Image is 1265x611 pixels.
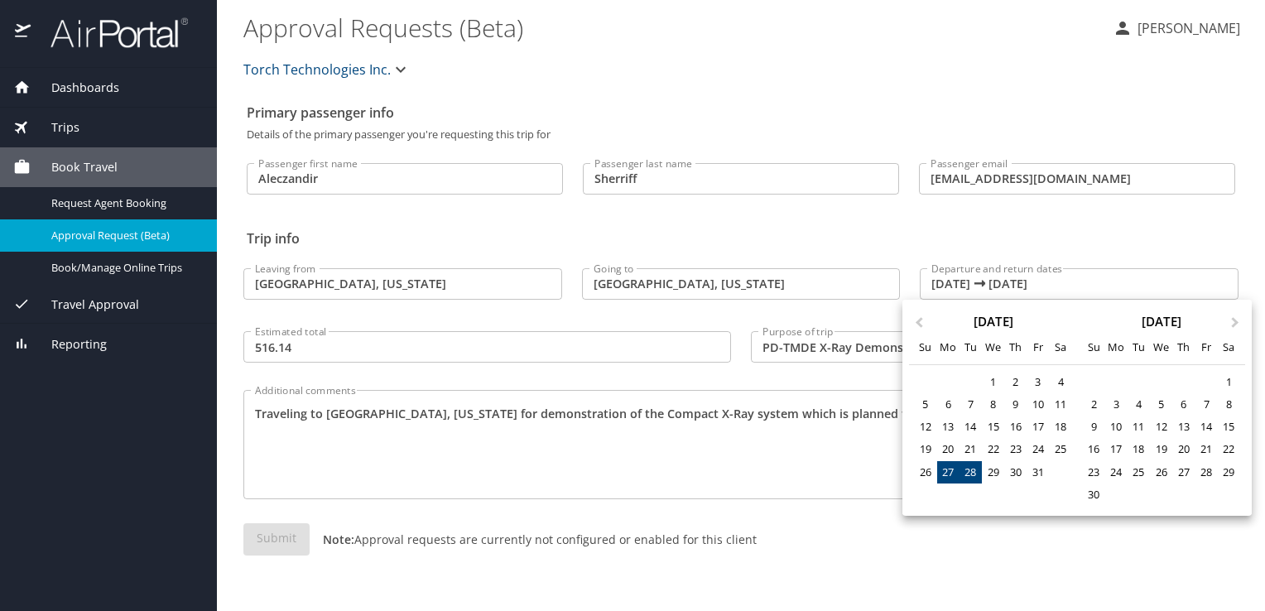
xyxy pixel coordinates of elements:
[1082,336,1104,358] div: Su
[1172,393,1195,416] div: Choose Thursday, November 6th, 2025
[1218,416,1240,438] div: Choose Saturday, November 15th, 2025
[1027,336,1049,358] div: Fr
[1218,438,1240,460] div: Choose Saturday, November 22nd, 2025
[914,393,936,416] div: Choose Sunday, October 5th, 2025
[1050,393,1072,416] div: Choose Saturday, October 11th, 2025
[914,371,1071,494] div: month 2025-10
[982,438,1004,460] div: Choose Wednesday, October 22nd, 2025
[1027,371,1049,393] div: Choose Friday, October 3rd, 2025
[914,461,936,484] div: Choose Sunday, October 26th, 2025
[1150,336,1172,358] div: We
[960,336,982,358] div: Tu
[1128,393,1150,416] div: Choose Tuesday, November 4th, 2025
[960,393,982,416] div: Choose Tuesday, October 7th, 2025
[914,336,936,358] div: Su
[1150,416,1172,438] div: Choose Wednesday, November 12th, 2025
[1150,438,1172,460] div: Choose Wednesday, November 19th, 2025
[1105,461,1128,484] div: Choose Monday, November 24th, 2025
[1218,371,1240,393] div: Choose Saturday, November 1st, 2025
[1004,461,1027,484] div: Choose Thursday, October 30th, 2025
[1082,393,1104,416] div: Choose Sunday, November 2nd, 2025
[937,416,960,438] div: Choose Monday, October 13th, 2025
[1195,393,1217,416] div: Choose Friday, November 7th, 2025
[1082,371,1239,506] div: month 2025-11
[1082,461,1104,484] div: Choose Sunday, November 23rd, 2025
[1195,336,1217,358] div: Fr
[1027,393,1049,416] div: Choose Friday, October 10th, 2025
[1195,416,1217,438] div: Choose Friday, November 14th, 2025
[1172,438,1195,460] div: Choose Thursday, November 20th, 2025
[1195,438,1217,460] div: Choose Friday, November 21st, 2025
[937,336,960,358] div: Mo
[1172,461,1195,484] div: Choose Thursday, November 27th, 2025
[937,393,960,416] div: Choose Monday, October 6th, 2025
[1027,461,1049,484] div: Choose Friday, October 31st, 2025
[1172,336,1195,358] div: Th
[1077,315,1245,328] div: [DATE]
[982,461,1004,484] div: Choose Wednesday, October 29th, 2025
[982,371,1004,393] div: Choose Wednesday, October 1st, 2025
[1150,461,1172,484] div: Choose Wednesday, November 26th, 2025
[1004,336,1027,358] div: Th
[1150,393,1172,416] div: Choose Wednesday, November 5th, 2025
[1128,336,1150,358] div: Tu
[937,461,960,484] div: Choose Monday, October 27th, 2025
[1004,393,1027,416] div: Choose Thursday, October 9th, 2025
[914,438,936,460] div: Choose Sunday, October 19th, 2025
[1082,484,1104,506] div: Choose Sunday, November 30th, 2025
[1195,461,1217,484] div: Choose Friday, November 28th, 2025
[1050,416,1072,438] div: Choose Saturday, October 18th, 2025
[982,393,1004,416] div: Choose Wednesday, October 8th, 2025
[1224,301,1250,328] button: Next Month
[1105,336,1128,358] div: Mo
[909,315,1077,328] div: [DATE]
[914,416,936,438] div: Choose Sunday, October 12th, 2025
[1218,461,1240,484] div: Choose Saturday, November 29th, 2025
[1004,416,1027,438] div: Choose Thursday, October 16th, 2025
[1172,416,1195,438] div: Choose Thursday, November 13th, 2025
[1050,371,1072,393] div: Choose Saturday, October 4th, 2025
[960,416,982,438] div: Choose Tuesday, October 14th, 2025
[1004,371,1027,393] div: Choose Thursday, October 2nd, 2025
[1004,438,1027,460] div: Choose Thursday, October 23rd, 2025
[904,301,931,328] button: Previous Month
[1082,416,1104,438] div: Choose Sunday, November 9th, 2025
[1128,438,1150,460] div: Choose Tuesday, November 18th, 2025
[960,461,982,484] div: Choose Tuesday, October 28th, 2025
[1105,393,1128,416] div: Choose Monday, November 3rd, 2025
[1050,336,1072,358] div: Sa
[1027,416,1049,438] div: Choose Friday, October 17th, 2025
[982,336,1004,358] div: We
[1105,416,1128,438] div: Choose Monday, November 10th, 2025
[1218,393,1240,416] div: Choose Saturday, November 8th, 2025
[1027,438,1049,460] div: Choose Friday, October 24th, 2025
[1105,438,1128,460] div: Choose Monday, November 17th, 2025
[982,416,1004,438] div: Choose Wednesday, October 15th, 2025
[1082,438,1104,460] div: Choose Sunday, November 16th, 2025
[937,438,960,460] div: Choose Monday, October 20th, 2025
[960,438,982,460] div: Choose Tuesday, October 21st, 2025
[1128,461,1150,484] div: Choose Tuesday, November 25th, 2025
[1128,416,1150,438] div: Choose Tuesday, November 11th, 2025
[1218,336,1240,358] div: Sa
[1050,438,1072,460] div: Choose Saturday, October 25th, 2025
